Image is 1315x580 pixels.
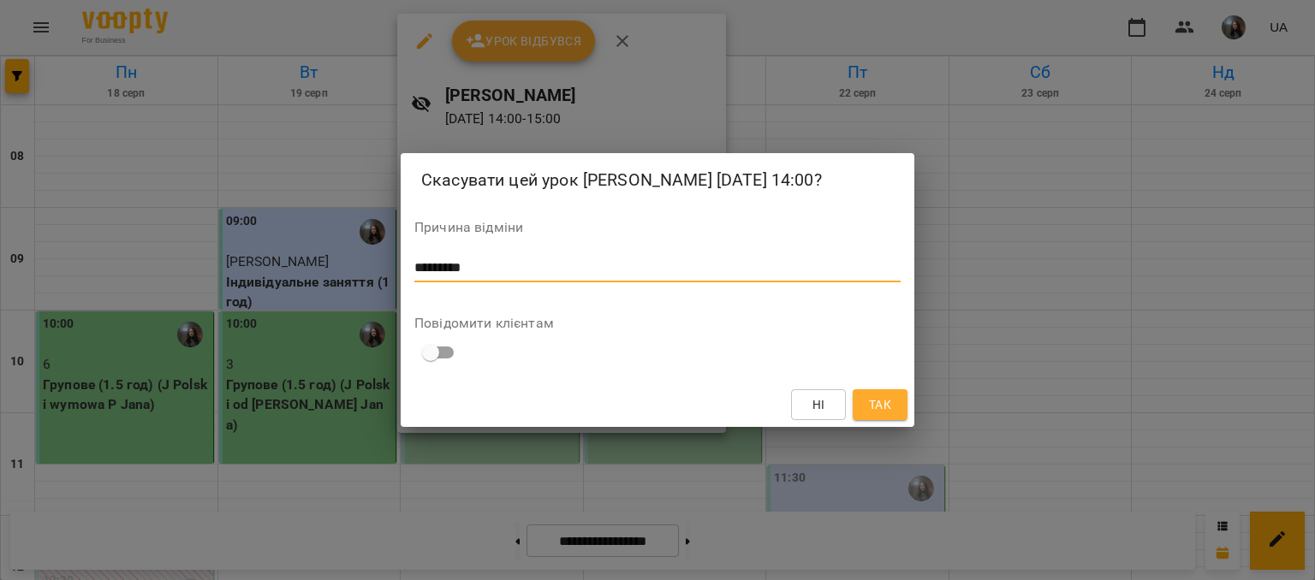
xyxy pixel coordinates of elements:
button: Ні [791,389,846,420]
span: Так [869,394,891,415]
span: Ні [812,394,825,415]
label: Повідомити клієнтам [414,317,901,330]
label: Причина відміни [414,221,901,234]
h2: Скасувати цей урок [PERSON_NAME] [DATE] 14:00? [421,167,894,193]
button: Так [853,389,907,420]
